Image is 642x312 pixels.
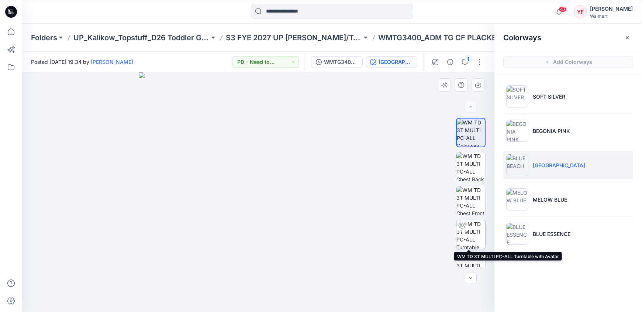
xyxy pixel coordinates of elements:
a: S3 FYE 2027 UP [PERSON_NAME]/Topstuff D26 Toddler Girl [226,32,362,43]
img: BLUE BEACH [506,154,528,176]
img: WM TD 3T MULTI PC-ALL Turntable with Avatar [456,220,485,249]
h2: Colorways [503,33,541,42]
span: 47 [559,6,567,12]
div: Walmart [590,13,633,19]
p: BLUE ESSENCE [533,230,570,238]
button: [GEOGRAPHIC_DATA] [366,56,417,68]
img: BEGONIA PINK [506,120,528,142]
p: SOFT SILVER [533,93,565,100]
span: Posted [DATE] 19:34 by [31,58,133,66]
a: Folders [31,32,57,43]
div: YF [574,5,587,18]
img: WM TD 3T MULTI PC-ALL Chest Front [456,186,485,215]
div: WMTG3400_ADM TG CF PLACKET DRESS 10.13 [324,58,358,66]
button: Details [444,56,456,68]
a: [PERSON_NAME] [91,59,133,65]
button: 1 [459,56,471,68]
div: [GEOGRAPHIC_DATA] [379,58,413,66]
div: [PERSON_NAME] [590,4,633,13]
img: WM TD 3T MULTI PC-ALL Chest Back [456,152,485,181]
a: UP_Kalikow_Topstuff_D26 Toddler Girls_Dresses & Sets [73,32,210,43]
img: BLUE ESSENCE [506,223,528,245]
p: MELOW BLUE [533,196,567,203]
div: 1 [465,55,472,63]
button: WMTG3400_ADM TG CF PLACKET DRESS 10.13 [311,56,363,68]
p: [GEOGRAPHIC_DATA] [533,161,585,169]
img: eyJhbGciOiJIUzI1NiIsImtpZCI6IjAiLCJzbHQiOiJzZXMiLCJ0eXAiOiJKV1QifQ.eyJkYXRhIjp7InR5cGUiOiJzdG9yYW... [139,72,378,312]
p: BEGONIA PINK [533,127,570,135]
img: WM TD 3T MULTI PC-ALL Colorway wo Avatar [457,119,485,147]
img: SOFT SILVER [506,85,528,107]
img: MELOW BLUE [506,188,528,210]
img: WM TD 3T MULTI PC-ALL Front wo Avatar [456,254,485,283]
p: WMTG3400_ADM TG CF PLACKET DRESS [378,32,514,43]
